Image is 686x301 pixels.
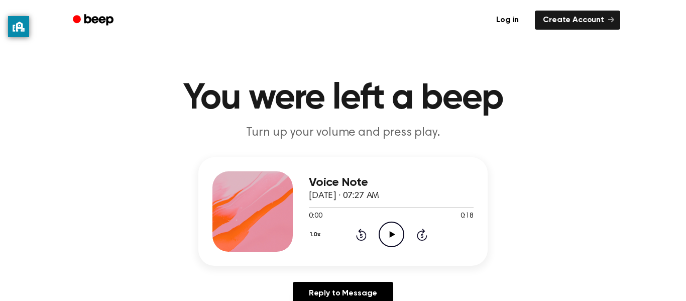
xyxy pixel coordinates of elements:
[309,211,322,222] span: 0:00
[309,176,474,189] h3: Voice Note
[309,226,324,243] button: 1.0x
[486,9,529,32] a: Log in
[86,80,600,117] h1: You were left a beep
[150,125,536,141] p: Turn up your volume and press play.
[535,11,620,30] a: Create Account
[8,16,29,37] button: privacy banner
[66,11,123,30] a: Beep
[461,211,474,222] span: 0:18
[309,191,379,200] span: [DATE] · 07:27 AM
